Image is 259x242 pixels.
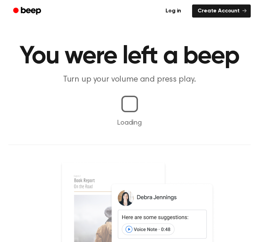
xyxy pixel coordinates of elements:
a: Create Account [192,4,251,18]
a: Beep [8,4,47,18]
h1: You were left a beep [8,44,251,69]
p: Turn up your volume and press play. [8,74,251,85]
a: Log in [159,3,188,19]
p: Loading [8,118,251,128]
